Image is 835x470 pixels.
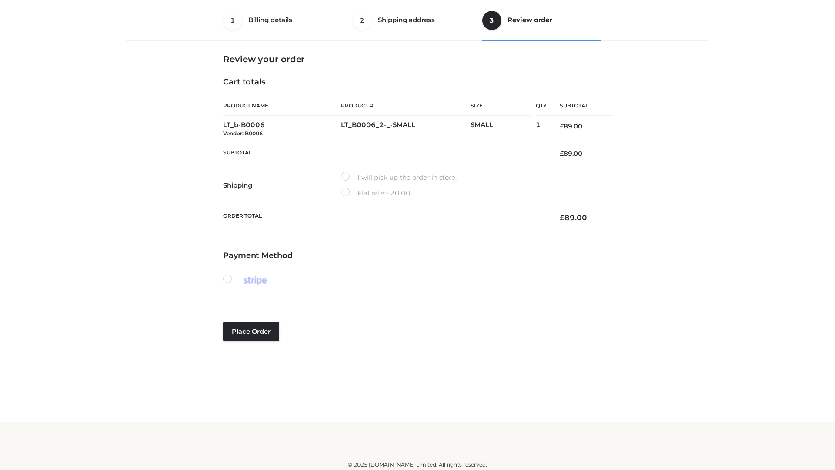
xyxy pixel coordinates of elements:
h4: Cart totals [223,77,612,87]
th: Size [471,96,531,116]
label: Flat rate: [341,188,411,199]
th: Qty [536,96,547,116]
button: Place order [223,322,279,341]
bdi: 89.00 [560,213,587,222]
td: LT_b-B0006 [223,116,341,143]
h3: Review your order [223,54,612,64]
th: Order Total [223,206,547,229]
td: LT_B0006_2-_-SMALL [341,116,471,143]
th: Subtotal [547,96,612,116]
span: £ [560,213,564,222]
h4: Payment Method [223,251,612,261]
bdi: 20.00 [386,189,411,197]
bdi: 89.00 [560,122,582,130]
th: Product Name [223,96,341,116]
span: £ [560,122,564,130]
bdi: 89.00 [560,150,582,158]
th: Shipping [223,164,341,206]
span: £ [560,150,564,158]
label: I will pick up the order in store. [341,172,457,183]
span: £ [386,189,390,197]
td: 1 [536,116,547,143]
small: Vendor: B0006 [223,130,263,137]
th: Product # [341,96,471,116]
div: © 2025 [DOMAIN_NAME] Limited. All rights reserved. [129,460,706,469]
td: SMALL [471,116,536,143]
th: Subtotal [223,143,547,164]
